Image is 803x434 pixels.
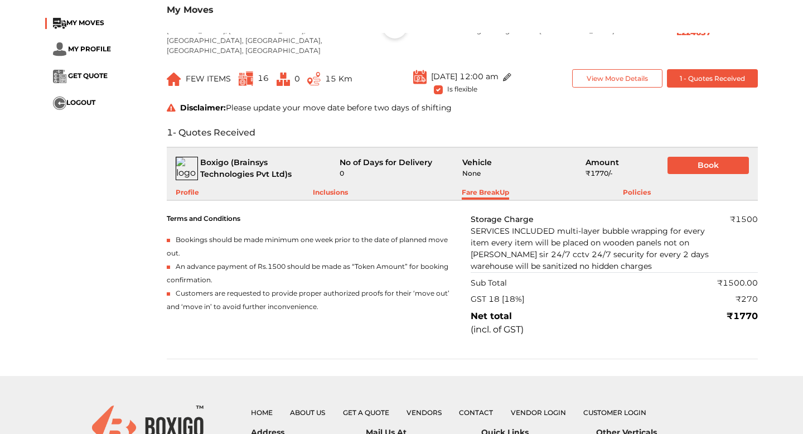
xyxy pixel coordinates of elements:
div: Please update your move date before two days of shifting [158,102,766,114]
a: Customer Login [583,408,646,417]
span: LOGOUT [66,98,95,107]
div: 0 [340,168,446,179]
div: No of Days for Delivery [340,157,446,168]
p: [PERSON_NAME], [GEOGRAPHIC_DATA], [GEOGRAPHIC_DATA], [GEOGRAPHIC_DATA], [GEOGRAPHIC_DATA], [GEOGR... [167,26,361,56]
img: ... [413,69,427,84]
h6: 1 - Quotes Received [167,127,758,138]
div: None [462,168,568,179]
b: Net total [471,311,512,321]
img: ... [53,97,66,110]
span: GET QUOTE [68,71,108,80]
div: Fare BreakUp [462,187,509,200]
b: ₹ 1770 [727,311,758,321]
button: ...LOGOUT [53,97,95,110]
div: Sub Total [471,277,507,289]
a: Vendor Login [511,408,566,417]
img: ... [239,71,253,86]
img: ... [53,18,66,29]
span: Is flexible [447,83,477,93]
strong: Disclaimer: [180,103,226,113]
a: ... MY PROFILE [53,45,111,53]
img: ... [167,73,181,86]
span: FEW ITEMS [186,74,231,84]
div: Terms and Conditions [167,214,454,224]
span: ₹ 1500 [715,214,758,272]
a: Contact [459,408,493,417]
div: Amount [586,157,651,168]
div: SERVICES INCLUDED multi-layer bubble wrapping for every item every item will be placed on wooden ... [471,225,715,272]
div: Boxigo (Brainsys Technologies Pvt Ltd) s [200,157,323,180]
div: Vehicle [462,157,568,168]
h3: My Moves [167,4,758,15]
a: Home [251,408,273,417]
div: GST 18 [18%] [471,293,524,305]
span: [DATE] 12:00 am [431,71,499,81]
a: ...MY MOVES [53,18,104,27]
div: Policies [623,187,651,200]
span: An advance payment of Rs.1500 should be made as “Token Amount” for booking confirmation. [167,262,448,284]
span: MY PROFILE [68,45,111,53]
img: ... [277,73,290,86]
div: Profile [176,187,199,200]
span: ₹ 270 [715,293,758,305]
span: Bookings should be made minimum one week prior to the date of planned move out. [167,235,448,257]
img: ... [53,70,66,83]
img: logo [176,157,198,180]
img: ... [53,42,66,56]
span: Customers are requested to provide proper authorized proofs for their ‘move out’ and ‘move in’ to... [167,289,449,311]
a: Vendors [407,408,442,417]
img: ... [307,72,321,86]
span: 15 Km [325,74,352,84]
div: Inclusions [313,187,348,200]
button: 1 - Quotes Received [667,69,758,88]
button: Book [667,157,749,174]
div: ₹ 1770 /- [586,168,651,179]
a: ... GET QUOTE [53,71,108,80]
img: ... [503,73,511,81]
div: Storage Charge [471,214,715,225]
span: ₹ 1500.00 [715,277,758,289]
span: 0 [294,74,300,84]
span: 16 [258,73,269,83]
a: About Us [290,408,325,417]
button: View Move Details [572,69,663,88]
a: Get a Quote [343,408,389,417]
div: (incl. of GST) [471,323,524,336]
span: MY MOVES [66,18,104,27]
